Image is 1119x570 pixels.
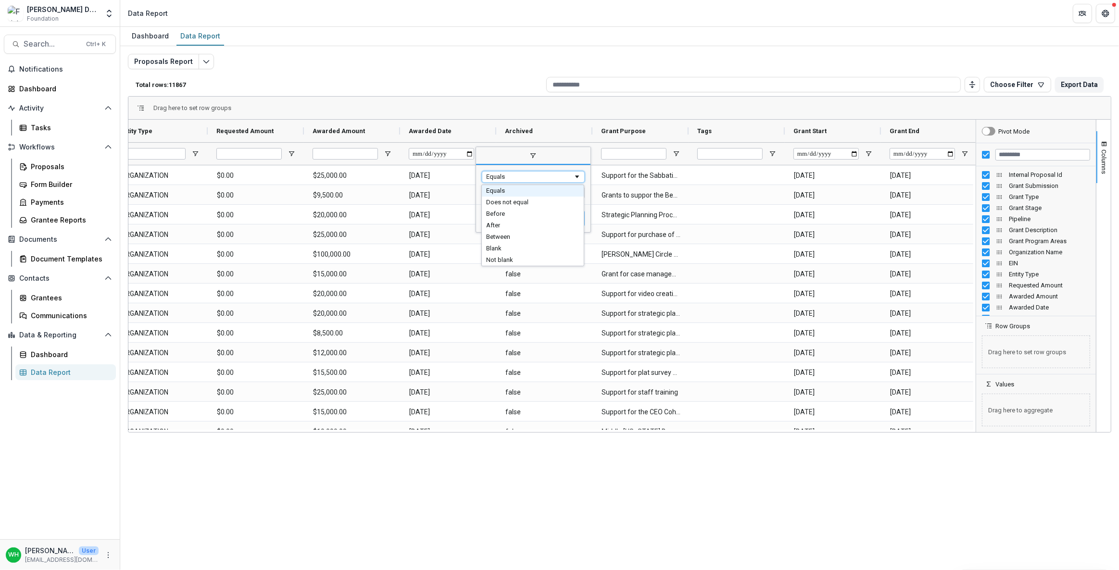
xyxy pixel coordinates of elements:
div: Internal Proposal Id Column [976,169,1096,180]
div: Proposals [31,161,108,172]
button: Open Filter Menu [865,150,872,158]
button: Open Workflows [4,139,116,155]
span: ORGANIZATION [121,264,200,284]
span: [DATE] [794,304,873,323]
span: filter [476,148,591,165]
span: $0.00 [217,402,296,422]
button: More [102,549,114,561]
span: ORGANIZATION [121,383,200,402]
span: [DATE] [794,205,873,225]
span: $10,000.00 [313,422,392,442]
div: Grant Stage Column [976,202,1096,213]
p: User [79,546,99,555]
span: Search... [24,39,80,49]
span: [DATE] [890,264,969,284]
a: Dashboard [4,81,116,97]
button: Open Contacts [4,271,116,286]
span: Data & Reporting [19,331,101,339]
div: Grantees [31,293,108,303]
span: $25,000.00 [313,166,392,186]
span: $12,000.00 [313,343,392,363]
span: Drag here to set row groups [982,335,1090,368]
span: [DATE] [890,383,969,402]
input: Requested Amount Filter Input [216,148,282,160]
div: Ctrl + K [84,39,108,50]
a: Payments [15,194,116,210]
div: Grant Program Areas Column [976,235,1096,247]
span: Strategic Planning Process [602,205,680,225]
span: [DATE] [409,166,488,186]
div: Row Groups [976,330,1096,374]
span: ORGANIZATION [121,166,200,186]
span: ORGANIZATION [121,343,200,363]
span: ORGANIZATION [121,402,200,422]
input: Grant Purpose Filter Input [601,148,666,160]
span: $0.00 [217,284,296,304]
span: [DATE] [794,402,873,422]
span: Workflows [19,143,101,151]
button: Toggle auto height [965,77,980,92]
div: Column Menu [476,147,591,233]
span: Entity Type [120,127,152,135]
span: $0.00 [217,264,296,284]
div: Values [976,388,1096,432]
a: Grantees [15,290,116,306]
button: Open Filter Menu [191,150,199,158]
div: Entity Type Column [976,269,1096,280]
span: $0.00 [217,205,296,225]
div: Pivot Mode [998,128,1030,135]
span: Notifications [19,65,112,74]
span: Activity [19,104,101,112]
span: Requested Amount [216,127,274,135]
span: $20,000.00 [313,205,392,225]
a: Grantee Reports [15,212,116,228]
span: $15,000.00 [313,264,392,284]
div: Grant Description Column [976,224,1096,235]
span: Drag here to aggregate [982,394,1090,426]
span: [DATE] [890,245,969,264]
span: [DATE] [794,186,873,205]
span: Grant Submission [1009,182,1090,189]
span: [DATE] [890,422,969,442]
span: $0.00 [217,422,296,442]
span: false [505,264,584,284]
div: Payments [31,197,108,207]
span: [DATE] [409,363,488,383]
div: Data Report [176,29,224,43]
button: Notifications [4,62,116,77]
span: Support for strategic planning with [PERSON_NAME] [602,304,680,323]
span: Support for plat survey and playground upgrades/planning [602,363,680,383]
span: [DATE] [890,225,969,245]
span: false [505,383,584,402]
button: Open Filter Menu [384,150,391,158]
span: [DATE] [409,284,488,304]
span: $25,000.00 [313,383,392,402]
span: EIN [1009,260,1090,267]
span: $0.00 [217,225,296,245]
span: [DATE] [409,343,488,363]
p: Total rows: 11867 [136,81,542,88]
span: [DATE] [794,166,873,186]
span: $9,500.00 [313,186,392,205]
span: [DATE] [890,363,969,383]
span: [DATE] [794,264,873,284]
span: false [505,284,584,304]
span: $0.00 [217,363,296,383]
span: $20,000.00 [313,284,392,304]
span: Documents [19,235,101,244]
span: Blank [486,245,502,252]
span: $0.00 [217,304,296,323]
span: Tags [697,127,712,135]
a: Dashboard [128,27,173,46]
span: Internal Proposal Id [1009,171,1090,178]
span: false [505,402,584,422]
span: Support for video creation with Gamma Blast [602,284,680,304]
span: $8,500.00 [313,323,392,343]
span: ORGANIZATION [121,422,200,442]
span: Pipeline [1009,215,1090,223]
div: Form Builder [31,179,108,189]
span: Support for strategic planning with Elevate Consulting [602,343,680,363]
span: [DATE] [409,422,488,442]
span: [DATE] [409,402,488,422]
span: [DATE] [890,323,969,343]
